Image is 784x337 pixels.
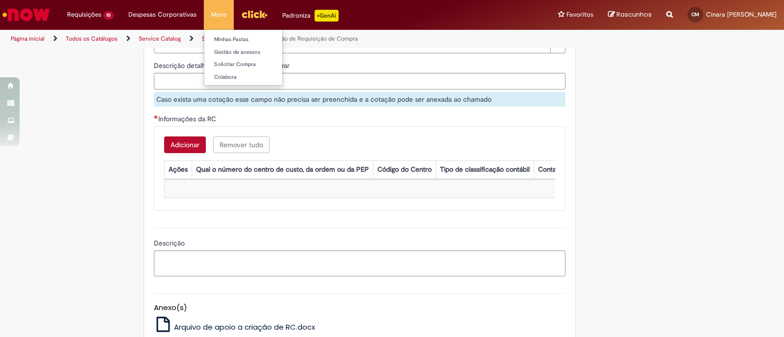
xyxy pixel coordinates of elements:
[154,304,565,312] h5: Anexo(s)
[11,35,45,43] a: Página inicial
[66,35,118,43] a: Todos os Catálogos
[204,72,312,83] a: Colabora
[211,10,226,20] span: More
[373,160,436,179] th: Código do Centro
[204,34,312,45] a: Minhas Pastas
[154,92,565,107] div: Caso exista uma cotação esse campo não precisa ser preenchida e a cotação pode ser anexada ao cha...
[158,114,218,123] span: Informações da RC
[103,11,114,20] span: 10
[7,30,515,48] ul: Trilhas de página
[164,160,192,179] th: Ações
[154,322,316,332] a: Arquivo de apoio a criação de RC.docx
[691,11,699,18] span: CM
[128,10,196,20] span: Despesas Corporativas
[267,35,358,43] a: Criação de Requisição de Compra
[616,10,652,19] span: Rascunhos
[282,10,339,22] div: Padroniza
[534,160,588,179] th: Conta do razão
[608,10,652,20] a: Rascunhos
[154,61,292,70] span: Descrição detalhada do que deseja comprar
[706,10,777,19] span: Cinara [PERSON_NAME]
[174,322,315,332] span: Arquivo de apoio a criação de RC.docx
[1,5,51,24] img: ServiceNow
[192,160,373,179] th: Qual o número do centro de custo, da ordem ou da PEP
[154,73,565,90] input: Descrição detalhada do que deseja comprar
[202,35,246,43] a: Solicitar Compra
[566,10,593,20] span: Favoritos
[204,59,312,70] a: Solicitar Compra
[154,250,565,277] textarea: Descrição
[154,239,187,247] span: Descrição
[164,136,206,153] button: Add a row for Informações da RC
[139,35,181,43] a: Service Catalog
[204,29,283,86] ul: More
[315,10,339,22] p: +GenAi
[154,115,158,119] span: Necessários
[204,47,312,58] a: Gestão de acessos
[241,7,268,22] img: click_logo_yellow_360x200.png
[436,160,534,179] th: Tipo de classificação contábil
[67,10,101,20] span: Requisições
